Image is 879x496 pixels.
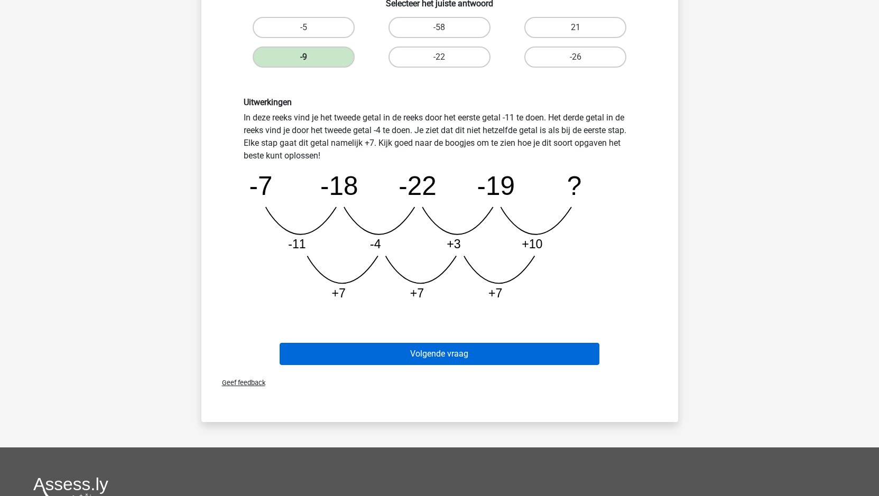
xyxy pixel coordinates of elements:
tspan: +7 [331,286,345,300]
tspan: +10 [522,237,542,251]
tspan: -11 [288,237,306,251]
label: -58 [388,17,491,38]
label: 21 [524,17,626,38]
tspan: -18 [320,171,358,200]
tspan: -19 [477,171,514,200]
tspan: +7 [410,286,424,300]
tspan: +7 [488,286,502,300]
tspan: +3 [447,237,460,251]
tspan: ? [567,171,582,200]
label: -5 [253,17,355,38]
h6: Uitwerkingen [244,97,636,107]
label: -26 [524,46,626,68]
tspan: -4 [370,237,381,251]
div: In deze reeks vind je het tweede getal in de reeks door het eerste getal -11 te doen. Het derde g... [236,97,644,309]
button: Volgende vraag [280,343,599,365]
tspan: -22 [399,171,436,200]
tspan: -7 [249,171,272,200]
label: -9 [253,46,355,68]
label: -22 [388,46,491,68]
span: Geef feedback [214,379,265,387]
